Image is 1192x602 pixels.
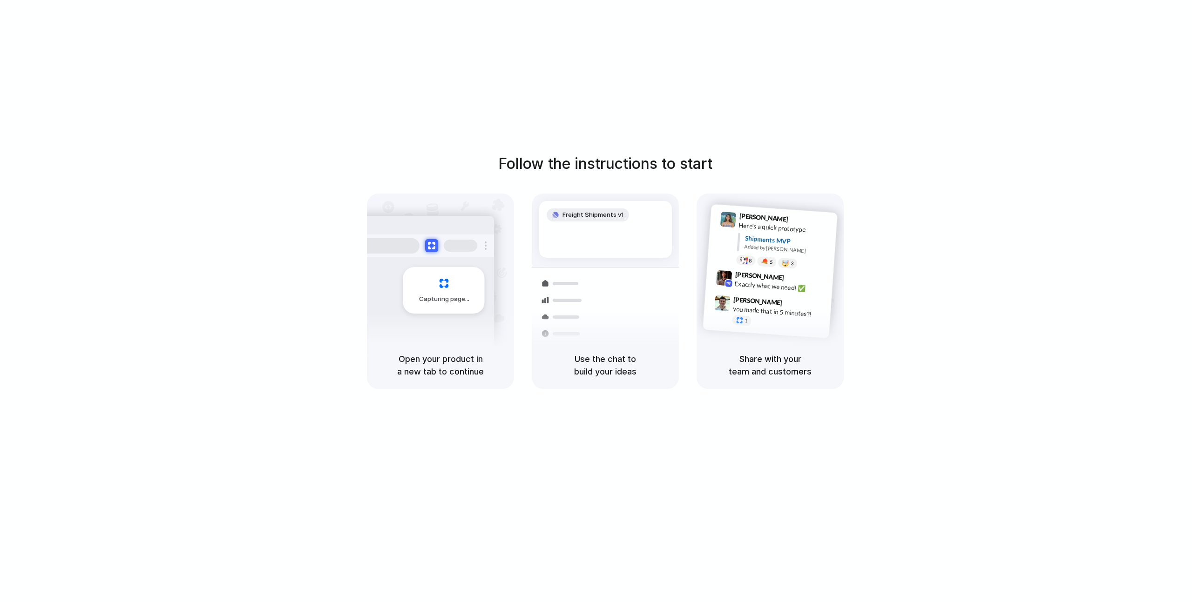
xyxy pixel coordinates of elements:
h5: Use the chat to build your ideas [543,353,668,378]
h1: Follow the instructions to start [498,153,712,175]
div: Shipments MVP [745,234,831,249]
span: 9:41 AM [791,215,810,227]
div: you made that in 5 minutes?! [732,304,826,320]
span: 9:47 AM [785,299,804,310]
span: Freight Shipments v1 [562,210,623,220]
span: [PERSON_NAME] [739,211,788,224]
div: Here's a quick prototype [738,221,832,236]
span: 8 [749,258,752,263]
span: 9:42 AM [787,274,806,285]
span: [PERSON_NAME] [733,294,783,308]
span: 3 [791,261,794,266]
span: Capturing page [419,294,471,304]
span: [PERSON_NAME] [735,269,784,283]
div: Added by [PERSON_NAME] [744,243,830,256]
span: 5 [770,260,773,265]
div: 🤯 [782,260,790,267]
span: 1 [745,318,748,323]
h5: Share with your team and customers [708,353,833,378]
div: Exactly what we need! ✅ [734,279,827,295]
h5: Open your product in a new tab to continue [378,353,503,378]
